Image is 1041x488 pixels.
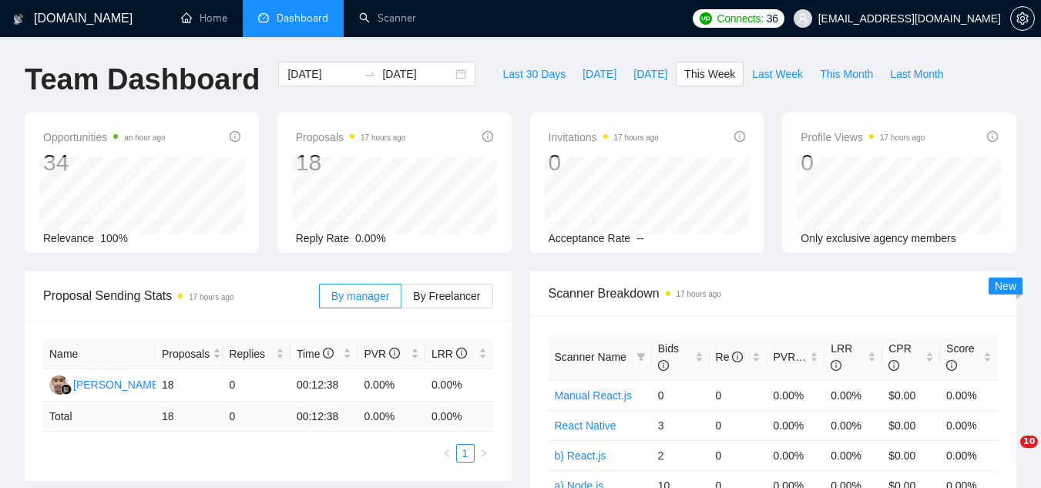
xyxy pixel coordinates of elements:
span: Proposals [296,128,406,146]
time: 17 hours ago [614,133,659,142]
td: 0 [652,380,710,410]
span: Relevance [43,232,94,244]
span: info-circle [230,131,240,142]
img: logo [13,7,24,32]
div: 0 [549,148,659,177]
a: setting [1010,12,1035,25]
a: Manual React.js [555,389,632,402]
td: 0.00% [940,380,998,410]
span: By Freelancer [413,290,480,302]
div: 0 [801,148,925,177]
span: PVR [773,351,809,363]
span: CPR [888,342,912,372]
span: This Month [820,66,873,82]
a: 1 [457,445,474,462]
td: 00:12:38 [290,402,358,432]
span: user [798,13,808,24]
li: 1 [456,444,475,463]
span: PVR [364,348,400,360]
span: info-circle [389,348,400,358]
li: Next Page [475,444,493,463]
span: New [995,280,1016,292]
th: Replies [223,339,290,369]
span: [DATE] [633,66,667,82]
time: an hour ago [124,133,165,142]
span: info-circle [888,360,899,371]
th: Name [43,339,156,369]
span: Re [716,351,744,363]
a: React Native [555,419,616,432]
td: 0.00% [767,440,824,470]
td: 0.00% [824,410,882,440]
span: left [442,449,452,458]
td: 18 [156,369,223,402]
img: AI [49,375,69,395]
td: 0.00% [824,380,882,410]
span: 10 [1020,436,1038,448]
button: [DATE] [625,62,676,86]
td: 0 [710,380,767,410]
td: 0.00% [767,380,824,410]
td: $0.00 [882,440,940,470]
td: 00:12:38 [290,369,358,402]
button: [DATE] [574,62,625,86]
td: 3 [652,410,710,440]
span: Opportunities [43,128,166,146]
button: Last Month [881,62,952,86]
td: 0.00 % [358,402,425,432]
button: right [475,444,493,463]
input: End date [382,66,452,82]
span: setting [1011,12,1034,25]
td: 0 [223,369,290,402]
span: Last 30 Days [502,66,566,82]
span: 0.00% [355,232,386,244]
button: This Month [811,62,881,86]
span: Dashboard [277,12,328,25]
a: AI[PERSON_NAME] [49,378,162,390]
span: info-circle [323,348,334,358]
button: This Week [676,62,744,86]
span: Invitations [549,128,659,146]
span: Acceptance Rate [549,232,631,244]
td: 0.00% [358,369,425,402]
span: Connects: [717,10,763,27]
span: info-circle [987,131,998,142]
span: Only exclusive agency members [801,232,956,244]
td: 0.00% [767,410,824,440]
span: Proposal Sending Stats [43,286,319,305]
td: 0 [710,410,767,440]
button: setting [1010,6,1035,31]
a: b) React.js [555,449,606,462]
a: homeHome [181,12,227,25]
span: 36 [767,10,778,27]
span: filter [633,345,649,369]
span: to [364,68,376,80]
span: info-circle [734,131,745,142]
td: 0.00% [940,440,998,470]
span: info-circle [946,360,957,371]
span: -- [636,232,643,244]
span: 100% [100,232,128,244]
span: Last Month [890,66,943,82]
img: upwork-logo.png [700,12,712,25]
span: filter [636,352,646,362]
time: 17 hours ago [361,133,405,142]
td: 0.00% [940,410,998,440]
span: [DATE] [583,66,616,82]
td: 18 [156,402,223,432]
td: 2 [652,440,710,470]
span: info-circle [456,348,467,358]
span: info-circle [732,352,743,362]
span: Replies [229,345,273,362]
td: $0.00 [882,380,940,410]
td: 0 [710,440,767,470]
span: This Week [684,66,735,82]
h1: Team Dashboard [25,62,260,98]
li: Previous Page [438,444,456,463]
div: [PERSON_NAME] [73,376,162,393]
time: 17 hours ago [880,133,925,142]
td: 0 [223,402,290,432]
span: Scanner Breakdown [549,284,999,303]
img: gigradar-bm.png [61,384,72,395]
span: Time [297,348,334,360]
